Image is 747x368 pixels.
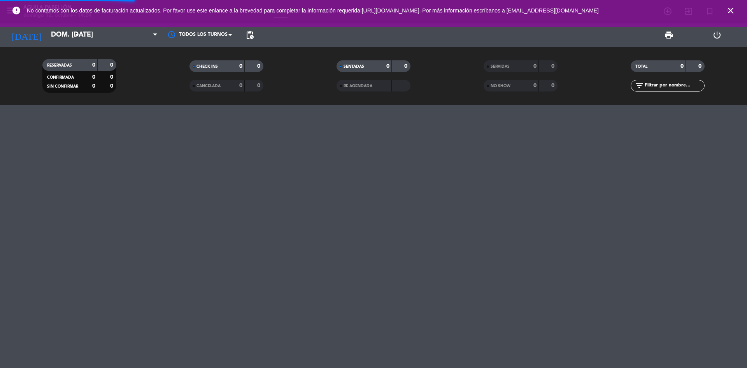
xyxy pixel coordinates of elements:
[239,83,242,88] strong: 0
[12,6,21,15] i: error
[110,83,115,89] strong: 0
[257,83,262,88] strong: 0
[196,65,218,69] span: CHECK INS
[644,81,704,90] input: Filtrar por nombre...
[533,63,537,69] strong: 0
[245,30,254,40] span: pending_actions
[27,7,599,14] span: No contamos con los datos de facturación actualizados. Por favor use este enlance a la brevedad p...
[47,63,72,67] span: RESERVADAS
[362,7,419,14] a: [URL][DOMAIN_NAME]
[239,63,242,69] strong: 0
[551,83,556,88] strong: 0
[110,62,115,68] strong: 0
[726,6,735,15] i: close
[92,83,95,89] strong: 0
[47,76,74,79] span: CONFIRMADA
[344,65,364,69] span: SENTADAS
[344,84,372,88] span: RE AGENDADA
[712,30,722,40] i: power_settings_new
[635,81,644,90] i: filter_list
[386,63,389,69] strong: 0
[419,7,599,14] a: . Por más información escríbanos a [EMAIL_ADDRESS][DOMAIN_NAME]
[491,65,510,69] span: SERVIDAS
[92,62,95,68] strong: 0
[635,65,647,69] span: TOTAL
[533,83,537,88] strong: 0
[196,84,221,88] span: CANCELADA
[6,26,47,44] i: [DATE]
[47,85,78,88] span: SIN CONFIRMAR
[551,63,556,69] strong: 0
[664,30,673,40] span: print
[404,63,409,69] strong: 0
[72,30,82,40] i: arrow_drop_down
[680,63,684,69] strong: 0
[693,23,741,47] div: LOG OUT
[491,84,510,88] span: NO SHOW
[698,63,703,69] strong: 0
[110,74,115,80] strong: 0
[257,63,262,69] strong: 0
[92,74,95,80] strong: 0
